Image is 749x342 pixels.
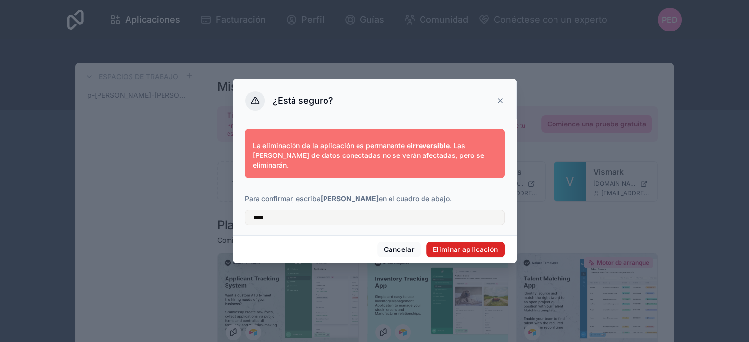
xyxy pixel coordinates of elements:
[273,95,333,106] font: ¿Está seguro?
[433,245,498,253] font: Eliminar aplicación
[321,194,379,203] font: [PERSON_NAME]
[379,194,452,203] font: en el cuadro de abajo.
[253,141,411,150] font: La eliminación de la aplicación es permanente e
[411,141,450,150] font: irreversible
[253,141,484,169] font: . Las [PERSON_NAME] de datos conectadas no se verán afectadas, pero se eliminarán.
[426,242,505,257] button: Eliminar aplicación
[245,194,321,203] font: Para confirmar, escriba
[384,245,414,253] font: Cancelar
[377,242,421,257] button: Cancelar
